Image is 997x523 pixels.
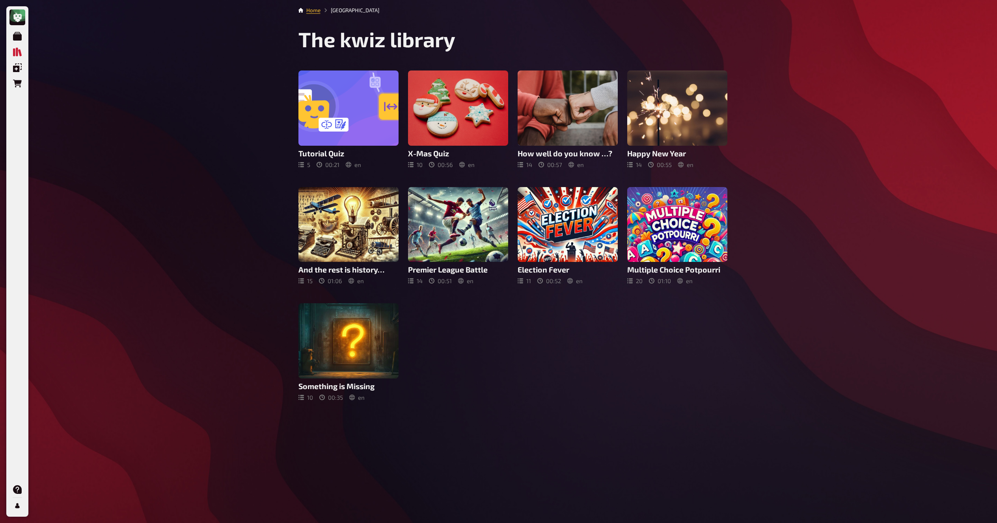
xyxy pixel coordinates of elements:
[319,394,343,401] div: 00 : 35
[518,149,618,158] h3: How well do you know …?
[408,277,423,284] div: 14
[317,161,339,168] div: 00 : 21
[627,277,643,284] div: 20
[348,277,364,284] div: en
[649,277,671,284] div: 01 : 10
[568,161,584,168] div: en
[627,70,727,168] a: Happy New Year1400:55en
[298,277,313,284] div: 15
[539,161,562,168] div: 00 : 57
[537,277,561,284] div: 00 : 52
[298,265,399,274] h3: And the rest is history…
[306,7,321,13] a: Home
[408,161,423,168] div: 10
[298,394,313,401] div: 10
[518,277,531,284] div: 11
[298,187,399,285] a: And the rest is history…1501:06en
[346,161,361,168] div: en
[321,6,379,14] li: Quiz Library
[298,27,727,52] h1: The kwiz library
[298,149,399,158] h3: Tutorial Quiz
[627,187,727,285] a: Multiple Choice Potpourri2001:10en
[298,303,399,401] a: Something is Missing1000:35en
[298,70,399,168] a: Tutorial Quiz500:21en
[408,187,508,285] a: Premier League Battle1400:51en
[458,277,473,284] div: en
[349,394,365,401] div: en
[567,277,583,284] div: en
[677,277,693,284] div: en
[429,161,453,168] div: 00 : 56
[627,161,642,168] div: 14
[627,149,727,158] h3: Happy New Year
[518,161,532,168] div: 14
[298,161,310,168] div: 5
[518,187,618,285] a: Election Fever1100:52en
[408,70,508,168] a: X-Mas Quiz1000:56en
[518,265,618,274] h3: Election Fever
[459,161,475,168] div: en
[298,382,399,391] h3: Something is Missing
[319,277,342,284] div: 01 : 06
[408,265,508,274] h3: Premier League Battle
[518,70,618,168] a: How well do you know …?1400:57en
[408,149,508,158] h3: X-Mas Quiz
[648,161,672,168] div: 00 : 55
[678,161,693,168] div: en
[429,277,452,284] div: 00 : 51
[627,265,727,274] h3: Multiple Choice Potpourri
[306,6,321,14] li: Home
